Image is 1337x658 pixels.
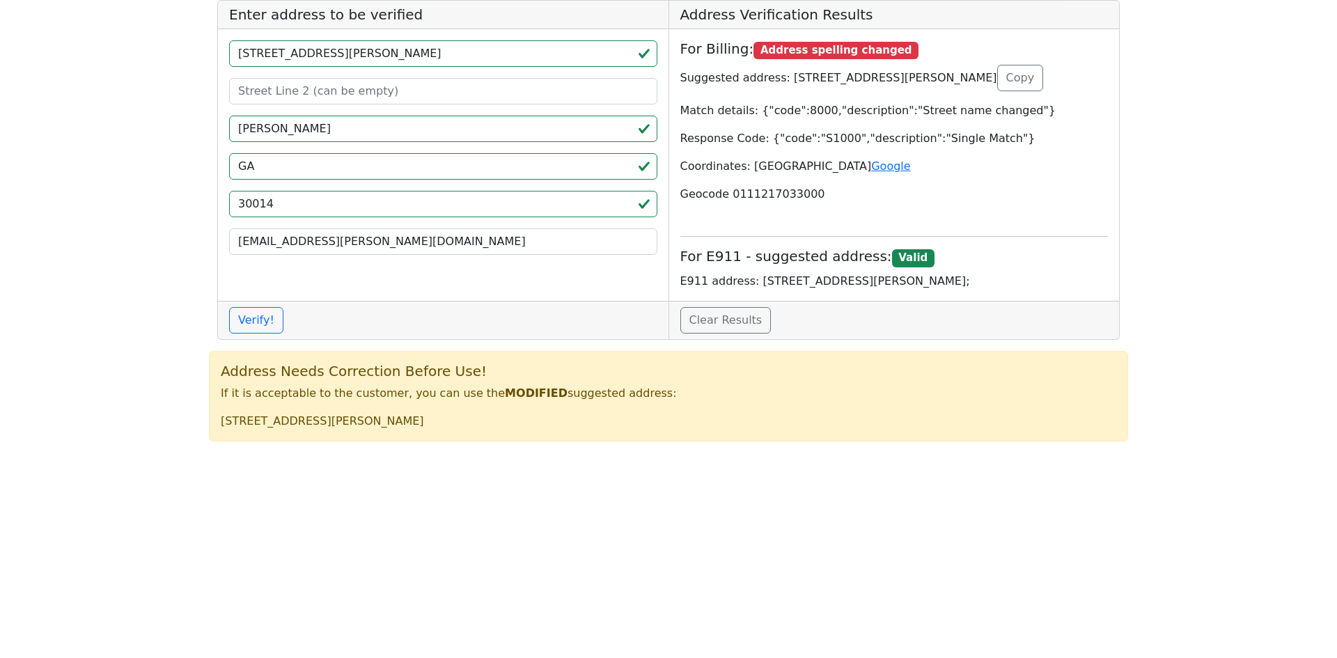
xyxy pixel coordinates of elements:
p: Match details: {"code":8000,"description":"Street name changed"} [680,102,1109,119]
p: Suggested address: [STREET_ADDRESS][PERSON_NAME] [680,65,1109,91]
p: Geocode 0111217033000 [680,186,1109,203]
button: Copy [997,65,1044,91]
p: If it is acceptable to the customer, you can use the suggested address: [221,385,1116,402]
span: Valid [892,249,935,267]
h5: Address Verification Results [669,1,1120,29]
p: E911 address: [STREET_ADDRESS][PERSON_NAME]; [680,273,1109,290]
input: 2-Letter State [229,153,657,180]
input: Your Email [229,228,657,255]
button: Verify! [229,307,283,334]
input: ZIP code 5 or 5+4 [229,191,657,217]
a: Google [871,159,910,173]
h5: Enter address to be verified [218,1,668,29]
b: MODIFIED [505,386,568,400]
p: [STREET_ADDRESS][PERSON_NAME] [221,413,1116,430]
a: Clear Results [680,307,772,334]
p: Coordinates: [GEOGRAPHIC_DATA] [680,158,1109,175]
h5: For Billing: [680,40,1109,59]
h5: Address Needs Correction Before Use! [221,363,1116,379]
span: Address spelling changed [753,42,918,60]
h5: For E911 - suggested address: [680,248,1109,267]
p: Response Code: {"code":"S1000","description":"Single Match"} [680,130,1109,147]
input: City [229,116,657,142]
input: Street Line 2 (can be empty) [229,78,657,104]
input: Street Line 1 [229,40,657,67]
